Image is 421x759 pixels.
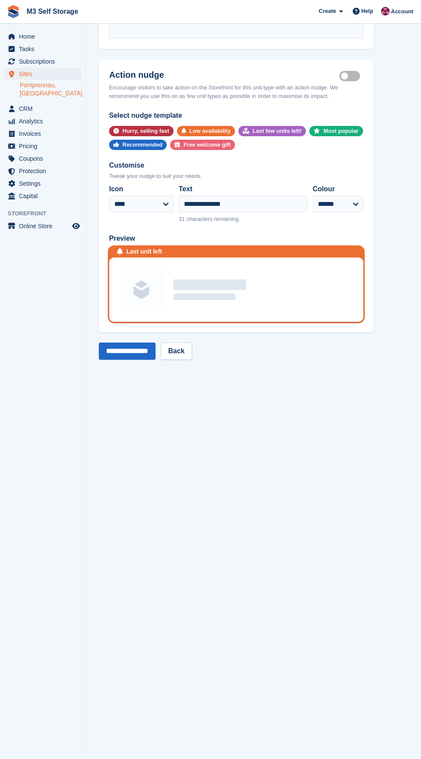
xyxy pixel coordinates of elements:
a: menu [4,165,81,177]
a: menu [4,115,81,127]
a: menu [4,43,81,55]
span: Subscriptions [19,55,70,67]
span: Help [361,7,373,15]
span: Online Store [19,220,70,232]
div: Free welcome gift [183,140,231,150]
div: Tweak your nudge to suit your needs. [109,172,363,181]
a: menu [4,178,81,190]
span: Tasks [19,43,70,55]
a: menu [4,55,81,67]
img: Nick Jones [381,7,390,15]
label: Is active [339,76,363,77]
span: Analytics [19,115,70,127]
img: Unit group image placeholder [120,268,163,311]
span: characters remaining [186,216,238,222]
button: Most popular [309,126,363,136]
span: Capital [19,190,70,202]
button: Last few units left! [238,126,306,136]
a: menu [4,140,81,152]
span: Storefront [8,209,85,218]
div: Most popular [323,126,359,136]
label: Colour [313,184,363,194]
span: Home [19,31,70,43]
span: 31 [179,216,185,222]
a: menu [4,103,81,115]
a: menu [4,220,81,232]
a: menu [4,153,81,165]
div: Hurry, selling fast [122,126,169,136]
div: Preview [109,233,363,244]
button: Recommended [109,140,167,150]
a: menu [4,68,81,80]
div: Last unit left [126,247,162,256]
h2: Action nudge [109,70,339,80]
button: Free welcome gift [170,140,235,150]
div: Encourage visitors to take action on the Storefront for this unit type with an action nudge. We r... [109,83,363,100]
span: Create [319,7,336,15]
a: Pontprennau, [GEOGRAPHIC_DATA] [20,81,81,98]
span: Account [391,7,413,16]
label: Icon [109,184,174,194]
div: Last few units left! [253,126,302,136]
label: Text [179,184,308,194]
div: Customise [109,160,363,171]
span: Invoices [19,128,70,140]
button: Hurry, selling fast [109,126,174,136]
span: Sites [19,68,70,80]
span: Coupons [19,153,70,165]
a: menu [4,128,81,140]
span: Protection [19,165,70,177]
div: Recommended [122,140,162,150]
a: menu [4,190,81,202]
span: Settings [19,178,70,190]
div: Select nudge template [109,110,363,121]
span: CRM [19,103,70,115]
button: Low availability [177,126,235,136]
img: stora-icon-8386f47178a22dfd0bd8f6a31ec36ba5ce8667c1dd55bd0f319d3a0aa187defe.svg [7,5,20,18]
div: Low availability [189,126,231,136]
a: menu [4,31,81,43]
a: Preview store [71,221,81,231]
a: Back [161,343,192,360]
a: M3 Self Storage [23,4,82,18]
span: Pricing [19,140,70,152]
